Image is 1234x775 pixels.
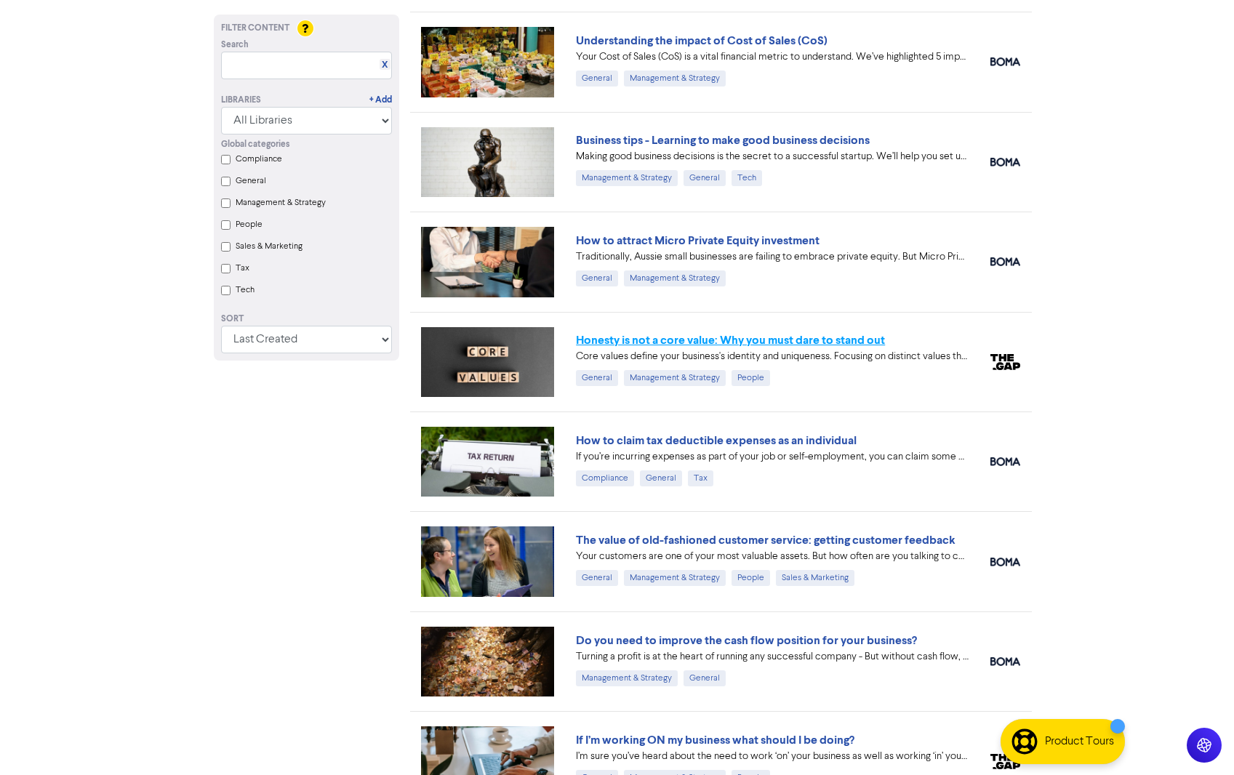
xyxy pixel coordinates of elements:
[990,457,1020,466] img: boma
[688,470,713,486] div: Tax
[576,433,857,448] a: How to claim tax deductible expenses as an individual
[990,754,1020,770] img: thegap
[221,22,392,35] div: Filter Content
[576,670,678,686] div: Management & Strategy
[576,133,870,148] a: Business tips - Learning to make good business decisions
[382,60,388,71] a: X
[576,749,969,764] div: I’m sure you’ve heard about the need to work ‘on’ your business as well as working ‘in’ your busi...
[576,233,820,248] a: How to attract Micro Private Equity investment
[990,158,1020,166] img: boma
[236,262,249,275] label: Tax
[236,284,255,297] label: Tech
[732,170,762,186] div: Tech
[624,570,726,586] div: Management & Strategy
[576,533,955,547] a: The value of old-fashioned customer service: getting customer feedback
[576,570,618,586] div: General
[624,270,726,286] div: Management & Strategy
[576,449,969,465] div: If you’re incurring expenses as part of your job or self-employment, you can claim some of these ...
[576,470,634,486] div: Compliance
[624,71,726,87] div: Management & Strategy
[576,633,917,648] a: Do you need to improve the cash flow position for your business?
[576,349,969,364] div: Core values define your business's identity and uniqueness. Focusing on distinct values that refl...
[576,149,969,164] div: Making good business decisions is the secret to a successful startup. We’ll help you set up the b...
[236,196,326,209] label: Management & Strategy
[576,270,618,286] div: General
[732,370,770,386] div: People
[369,94,392,107] a: + Add
[236,218,263,231] label: People
[990,657,1020,666] img: boma_accounting
[221,313,392,326] div: Sort
[221,39,249,52] span: Search
[576,71,618,87] div: General
[624,370,726,386] div: Management & Strategy
[576,249,969,265] div: Traditionally, Aussie small businesses are failing to embrace private equity. But Micro Private E...
[236,174,266,188] label: General
[576,733,854,747] a: If I’m working ON my business what should I be doing?
[990,57,1020,66] img: boma
[684,170,726,186] div: General
[576,549,969,564] div: Your customers are one of your most valuable assets. But how often are you talking to customers a...
[990,354,1020,370] img: thegap
[576,33,828,48] a: Understanding the impact of Cost of Sales (CoS)
[236,240,303,253] label: Sales & Marketing
[576,333,885,348] a: Honesty is not a core value: Why you must dare to stand out
[221,138,392,151] div: Global categories
[221,94,261,107] div: Libraries
[576,649,969,664] div: Turning a profit is at the heart of running any successful company - But without cash flow, you c...
[1047,618,1234,775] iframe: Chat Widget
[236,153,282,166] label: Compliance
[640,470,682,486] div: General
[684,670,726,686] div: General
[776,570,854,586] div: Sales & Marketing
[732,570,770,586] div: People
[576,170,678,186] div: Management & Strategy
[990,257,1020,266] img: boma
[576,49,969,65] div: Your Cost of Sales (CoS) is a vital financial metric to understand. We’ve highlighted 5 important...
[990,558,1020,566] img: boma
[576,370,618,386] div: General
